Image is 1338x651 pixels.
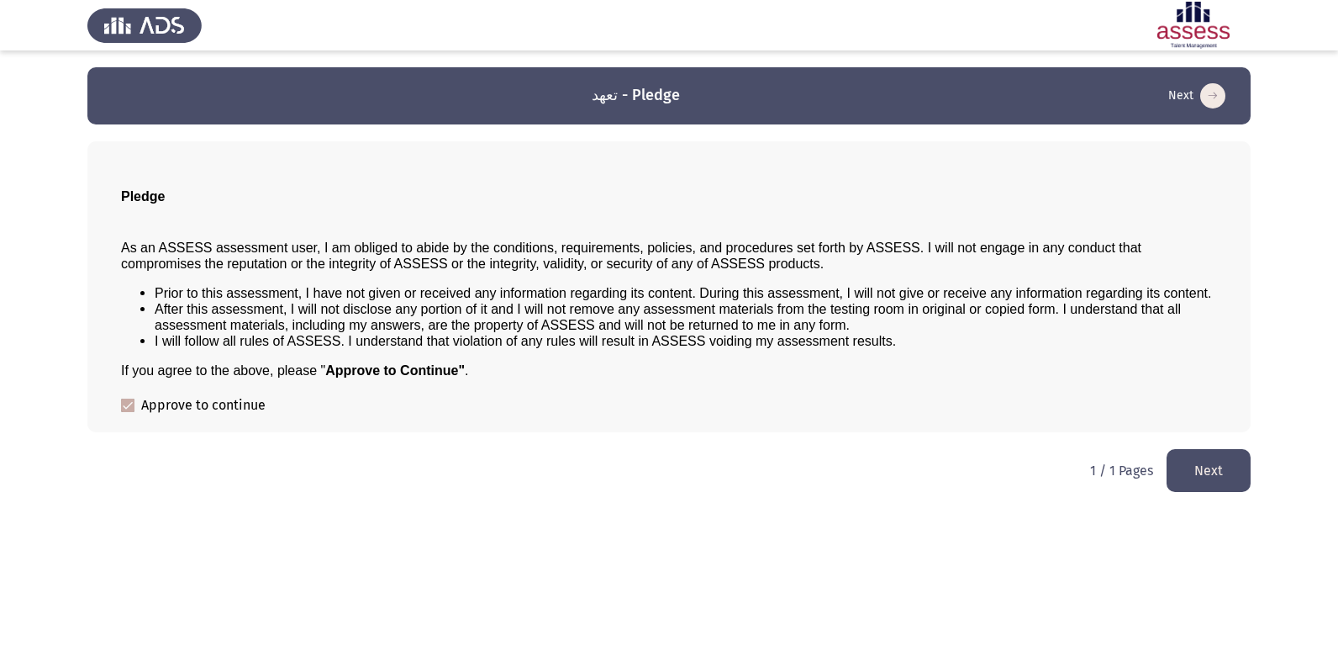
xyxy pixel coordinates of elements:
[155,302,1181,332] span: After this assessment, I will not disclose any portion of it and I will not remove any assessment...
[141,395,266,415] span: Approve to continue
[1090,463,1153,479] p: 1 / 1 Pages
[121,363,468,378] span: If you agree to the above, please " .
[155,286,1212,300] span: Prior to this assessment, I have not given or received any information regarding its content. Dur...
[121,189,165,204] span: Pledge
[325,363,465,378] b: Approve to Continue"
[1167,449,1251,492] button: load next page
[1163,82,1230,109] button: load next page
[121,241,1141,271] span: As an ASSESS assessment user, I am obliged to abide by the conditions, requirements, policies, an...
[592,85,680,106] h3: تعهد - Pledge
[1136,2,1251,49] img: Assessment logo of ASSESS Employability - EBI
[155,334,896,348] span: I will follow all rules of ASSESS. I understand that violation of any rules will result in ASSESS...
[87,2,202,49] img: Assess Talent Management logo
